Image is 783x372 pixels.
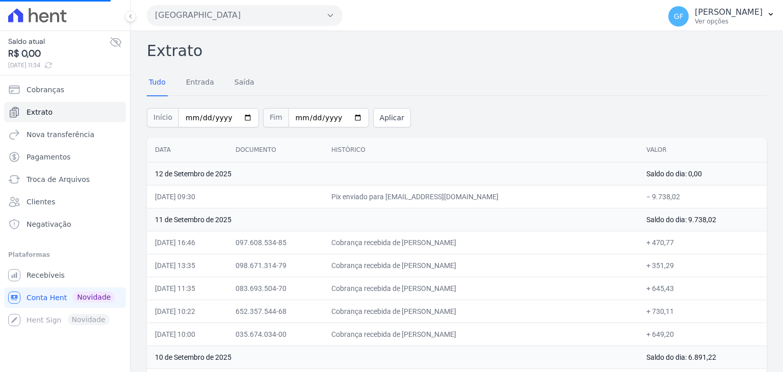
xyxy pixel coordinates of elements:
[323,231,638,254] td: Cobrança recebida de [PERSON_NAME]
[147,300,227,323] td: [DATE] 10:22
[147,162,638,185] td: 12 de Setembro de 2025
[27,129,94,140] span: Nova transferência
[227,254,323,277] td: 098.671.314-79
[323,185,638,208] td: Pix enviado para [EMAIL_ADDRESS][DOMAIN_NAME]
[638,323,767,346] td: + 649,20
[8,61,110,70] span: [DATE] 11:34
[323,277,638,300] td: Cobrança recebida de [PERSON_NAME]
[147,185,227,208] td: [DATE] 09:30
[638,254,767,277] td: + 351,29
[4,169,126,190] a: Troca de Arquivos
[695,7,763,17] p: [PERSON_NAME]
[147,70,168,96] a: Tudo
[147,254,227,277] td: [DATE] 13:35
[4,192,126,212] a: Clientes
[147,39,767,62] h2: Extrato
[27,270,65,280] span: Recebíveis
[638,185,767,208] td: − 9.738,02
[27,85,64,95] span: Cobranças
[323,254,638,277] td: Cobrança recebida de [PERSON_NAME]
[263,108,289,127] span: Fim
[147,108,178,127] span: Início
[323,323,638,346] td: Cobrança recebida de [PERSON_NAME]
[27,219,71,229] span: Negativação
[27,107,53,117] span: Extrato
[638,346,767,368] td: Saldo do dia: 6.891,22
[638,277,767,300] td: + 645,43
[4,287,126,308] a: Conta Hent Novidade
[147,277,227,300] td: [DATE] 11:35
[27,197,55,207] span: Clientes
[323,138,638,163] th: Histórico
[147,138,227,163] th: Data
[4,214,126,234] a: Negativação
[147,323,227,346] td: [DATE] 10:00
[8,36,110,47] span: Saldo atual
[147,208,638,231] td: 11 de Setembro de 2025
[232,70,256,96] a: Saída
[227,323,323,346] td: 035.674.034-00
[4,147,126,167] a: Pagamentos
[184,70,216,96] a: Entrada
[27,174,90,184] span: Troca de Arquivos
[8,249,122,261] div: Plataformas
[4,102,126,122] a: Extrato
[227,300,323,323] td: 652.357.544-68
[227,231,323,254] td: 097.608.534-85
[4,124,126,145] a: Nova transferência
[638,231,767,254] td: + 470,77
[27,152,70,162] span: Pagamentos
[674,13,684,20] span: GF
[8,47,110,61] span: R$ 0,00
[147,231,227,254] td: [DATE] 16:46
[660,2,783,31] button: GF [PERSON_NAME] Ver opções
[27,293,67,303] span: Conta Hent
[4,79,126,100] a: Cobranças
[227,277,323,300] td: 083.693.504-70
[638,138,767,163] th: Valor
[373,108,411,127] button: Aplicar
[638,208,767,231] td: Saldo do dia: 9.738,02
[4,265,126,285] a: Recebíveis
[695,17,763,25] p: Ver opções
[638,162,767,185] td: Saldo do dia: 0,00
[8,79,122,330] nav: Sidebar
[147,5,343,25] button: [GEOGRAPHIC_DATA]
[638,300,767,323] td: + 730,11
[73,291,115,303] span: Novidade
[227,138,323,163] th: Documento
[323,300,638,323] td: Cobrança recebida de [PERSON_NAME]
[147,346,638,368] td: 10 de Setembro de 2025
